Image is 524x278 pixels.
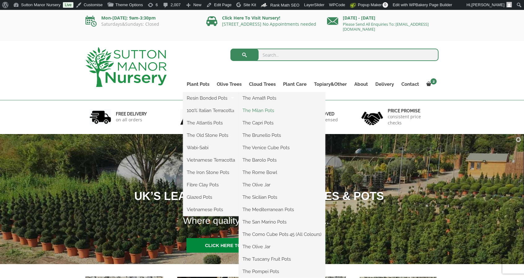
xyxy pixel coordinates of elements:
h1: Where quality grows on every tree.. [175,211,480,230]
a: Vietnamese Pots [183,205,239,214]
a: Plant Pots [183,80,213,89]
h6: FREE DELIVERY [116,111,147,117]
a: The Mediterranean Pots [239,205,325,214]
a: The Pompei Pots [239,267,325,276]
a: The Venice Cube Pots [239,143,325,152]
a: Olive Trees [213,80,245,89]
span: 0 [382,2,388,8]
span: Rank Math SEO [270,3,299,7]
a: The Milan Pots [239,106,325,115]
h6: Price promise [388,108,435,114]
a: The Iron Stone Pots [183,168,239,177]
a: The Old Stone Pots [183,131,239,140]
img: 4.jpg [361,108,383,127]
a: Fibre Clay Pots [183,180,239,189]
a: The Tuscany Fruit Pots [239,254,325,264]
p: consistent price checks [388,114,435,126]
a: Wabi-Sabi [183,143,239,152]
a: The Brunello Pots [239,131,325,140]
img: logo [85,47,167,87]
a: 2 [423,80,439,89]
h1: FREE UK DELIVERY UK’S LEADING SUPPLIERS OF TREES & POTS [31,168,479,206]
a: The Barolo Pots [239,155,325,165]
a: 100% Italian Terracotta [183,106,239,115]
p: [DATE] - [DATE] [327,14,439,22]
a: Live [63,2,73,8]
span: 2 [430,78,437,85]
a: Plant Care [279,80,310,89]
span: [PERSON_NAME] [471,2,504,7]
a: Click Here To Visit Nursery! [222,15,280,21]
a: Cloud Trees [245,80,279,89]
a: The Sicilian Pots [239,193,325,202]
a: The Amalfi Pots [239,93,325,103]
a: Vietnamese Terracotta [183,155,239,165]
a: Glazed Pots [183,193,239,202]
p: Mon-[DATE]: 9am-3:30pm [85,14,197,22]
a: Topiary&Other [310,80,351,89]
a: The Rome Bowl [239,168,325,177]
a: Delivery [372,80,398,89]
a: Please Send All Enquiries To: [EMAIL_ADDRESS][DOMAIN_NAME] [343,21,429,32]
a: The Como Cube Pots 45 (All Colours) [239,230,325,239]
a: The Olive Jar [239,180,325,189]
a: [STREET_ADDRESS] No Appointments needed [222,21,316,27]
a: About [351,80,372,89]
img: 1.jpg [90,109,111,125]
p: Saturdays&Sundays: Closed [85,22,197,27]
span: Site Kit [243,2,256,7]
a: Resin Bonded Pots [183,93,239,103]
img: 2.jpg [180,109,202,125]
a: The Atlantis Pots [183,118,239,128]
p: on all orders [116,117,147,123]
a: The Capri Pots [239,118,325,128]
a: The Olive Jar [239,242,325,251]
a: Contact [398,80,423,89]
input: Search... [230,49,439,61]
a: The San Marino Pots [239,217,325,227]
